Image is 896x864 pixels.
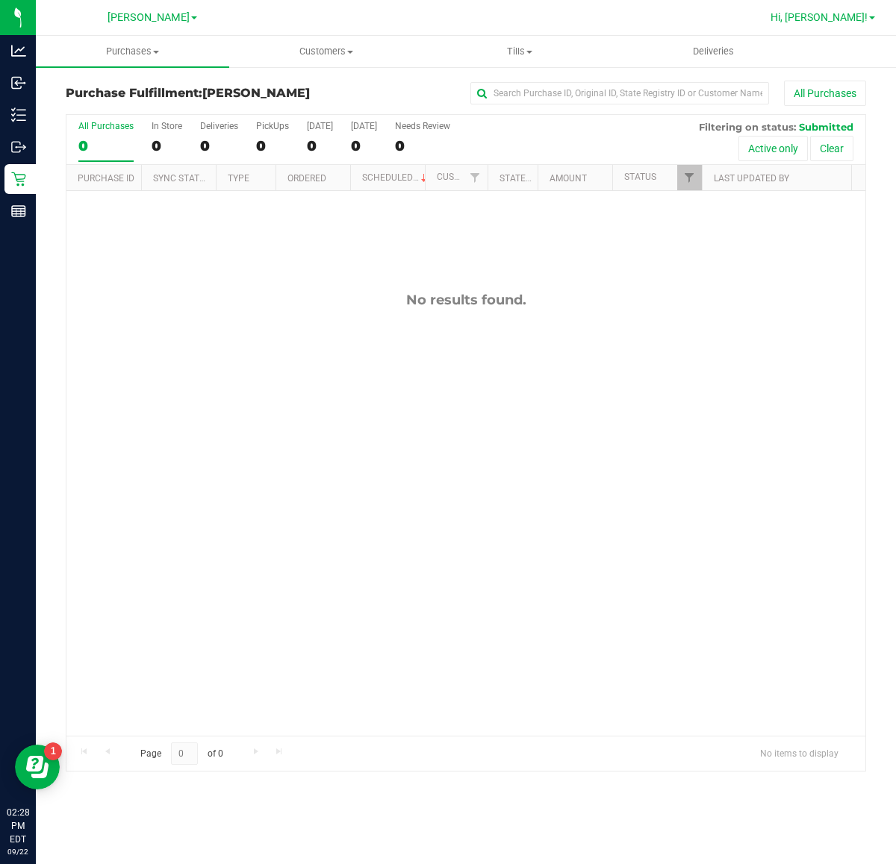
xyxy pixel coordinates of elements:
[66,292,865,308] div: No results found.
[200,121,238,131] div: Deliveries
[11,75,26,90] inline-svg: Inbound
[256,137,289,154] div: 0
[500,173,578,184] a: State Registry ID
[11,172,26,187] inline-svg: Retail
[784,81,866,106] button: All Purchases
[11,43,26,58] inline-svg: Analytics
[11,107,26,122] inline-svg: Inventory
[677,165,702,190] a: Filter
[362,172,430,183] a: Scheduled
[423,36,616,67] a: Tills
[423,45,615,58] span: Tills
[463,165,488,190] a: Filter
[395,137,450,154] div: 0
[810,136,853,161] button: Clear
[152,121,182,131] div: In Store
[36,45,229,58] span: Purchases
[78,137,134,154] div: 0
[230,45,422,58] span: Customers
[108,11,190,24] span: [PERSON_NAME]
[550,173,587,184] a: Amount
[128,742,235,766] span: Page of 0
[351,121,377,131] div: [DATE]
[714,173,789,184] a: Last Updated By
[36,36,229,67] a: Purchases
[256,121,289,131] div: PickUps
[771,11,868,23] span: Hi, [PERSON_NAME]!
[470,82,769,104] input: Search Purchase ID, Original ID, State Registry ID or Customer Name...
[307,121,333,131] div: [DATE]
[287,173,326,184] a: Ordered
[15,745,60,789] iframe: Resource center
[395,121,450,131] div: Needs Review
[624,172,656,182] a: Status
[44,742,62,760] iframe: Resource center unread badge
[228,173,249,184] a: Type
[202,86,310,100] span: [PERSON_NAME]
[153,173,211,184] a: Sync Status
[673,45,754,58] span: Deliveries
[78,173,134,184] a: Purchase ID
[11,140,26,154] inline-svg: Outbound
[66,87,332,100] h3: Purchase Fulfillment:
[699,121,796,133] span: Filtering on status:
[307,137,333,154] div: 0
[7,846,29,857] p: 09/22
[11,204,26,219] inline-svg: Reports
[152,137,182,154] div: 0
[799,121,853,133] span: Submitted
[351,137,377,154] div: 0
[200,137,238,154] div: 0
[229,36,423,67] a: Customers
[748,742,850,765] span: No items to display
[7,806,29,846] p: 02:28 PM EDT
[78,121,134,131] div: All Purchases
[617,36,810,67] a: Deliveries
[738,136,808,161] button: Active only
[437,172,483,182] a: Customer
